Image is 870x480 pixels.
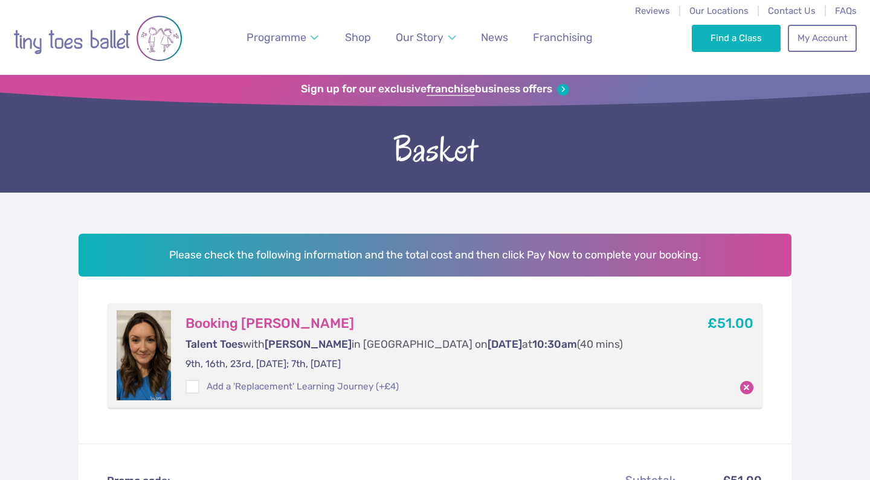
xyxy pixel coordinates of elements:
a: Our Story [390,24,462,51]
a: Reviews [635,5,670,16]
span: News [481,31,508,43]
span: Talent Toes [185,338,243,350]
a: Our Locations [689,5,749,16]
a: Sign up for our exclusivefranchisebusiness offers [301,83,569,96]
a: My Account [788,25,857,51]
span: Programme [246,31,306,43]
span: Our Story [396,31,443,43]
a: News [475,24,514,51]
a: Programme [241,24,324,51]
a: Find a Class [692,25,781,51]
a: Franchising [527,24,598,51]
strong: franchise [427,83,475,96]
p: with in [GEOGRAPHIC_DATA] on at (40 mins) [185,337,662,352]
a: Contact Us [768,5,816,16]
span: 10:30am [532,338,577,350]
span: [DATE] [488,338,522,350]
p: 9th, 16th, 23rd, [DATE]; 7th, [DATE] [185,357,662,371]
label: Add a 'Replacement' Learning Journey (+£4) [185,380,398,393]
a: FAQs [835,5,857,16]
span: Franchising [533,31,593,43]
span: Shop [345,31,371,43]
a: Shop [340,24,376,51]
span: [PERSON_NAME] [265,338,352,350]
b: £51.00 [707,315,753,331]
h3: Booking [PERSON_NAME] [185,315,662,332]
h2: Please check the following information and the total cost and then click Pay Now to complete your... [79,234,791,276]
img: tiny toes ballet [13,8,182,69]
